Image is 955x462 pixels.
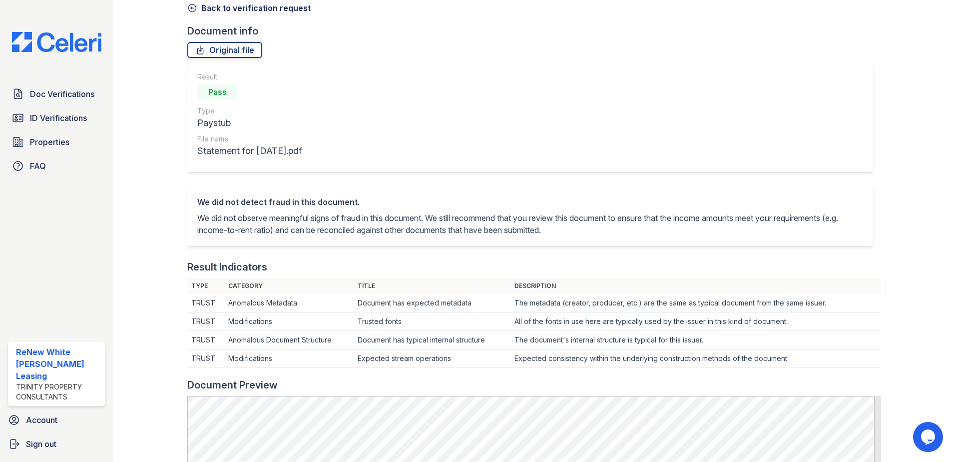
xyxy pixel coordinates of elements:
[197,106,302,116] div: Type
[26,414,57,426] span: Account
[197,196,863,208] div: We did not detect fraud in this document.
[187,312,224,331] td: TRUST
[187,24,881,38] div: Document info
[510,294,881,312] td: The metadata (creator, producer, etc.) are the same as typical document from the same issuer.
[197,212,863,236] p: We did not observe meaningful signs of fraud in this document. We still recommend that you review...
[26,438,56,450] span: Sign out
[510,331,881,349] td: The document's internal structure is typical for this issuer.
[224,331,354,349] td: Anomalous Document Structure
[913,422,945,452] iframe: chat widget
[8,84,105,104] a: Doc Verifications
[187,378,278,392] div: Document Preview
[197,84,237,100] div: Pass
[510,312,881,331] td: All of the fonts in use here are typically used by the issuer in this kind of document.
[354,349,510,368] td: Expected stream operations
[187,42,262,58] a: Original file
[187,278,224,294] th: Type
[187,260,267,274] div: Result Indicators
[8,156,105,176] a: FAQ
[187,331,224,349] td: TRUST
[30,112,87,124] span: ID Verifications
[30,88,94,100] span: Doc Verifications
[354,294,510,312] td: Document has expected metadata
[16,382,101,402] div: Trinity Property Consultants
[224,349,354,368] td: Modifications
[224,294,354,312] td: Anomalous Metadata
[354,312,510,331] td: Trusted fonts
[510,349,881,368] td: Expected consistency within the underlying construction methods of the document.
[4,434,109,454] a: Sign out
[187,2,311,14] a: Back to verification request
[354,278,510,294] th: Title
[8,132,105,152] a: Properties
[197,144,302,158] div: Statement for [DATE].pdf
[30,136,69,148] span: Properties
[16,346,101,382] div: ReNew White [PERSON_NAME] Leasing
[187,349,224,368] td: TRUST
[8,108,105,128] a: ID Verifications
[197,116,302,130] div: Paystub
[4,410,109,430] a: Account
[224,312,354,331] td: Modifications
[197,134,302,144] div: File name
[224,278,354,294] th: Category
[354,331,510,349] td: Document has typical internal structure
[510,278,881,294] th: Description
[30,160,46,172] span: FAQ
[197,72,302,82] div: Result
[4,32,109,52] img: CE_Logo_Blue-a8612792a0a2168367f1c8372b55b34899dd931a85d93a1a3d3e32e68fde9ad4.png
[187,294,224,312] td: TRUST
